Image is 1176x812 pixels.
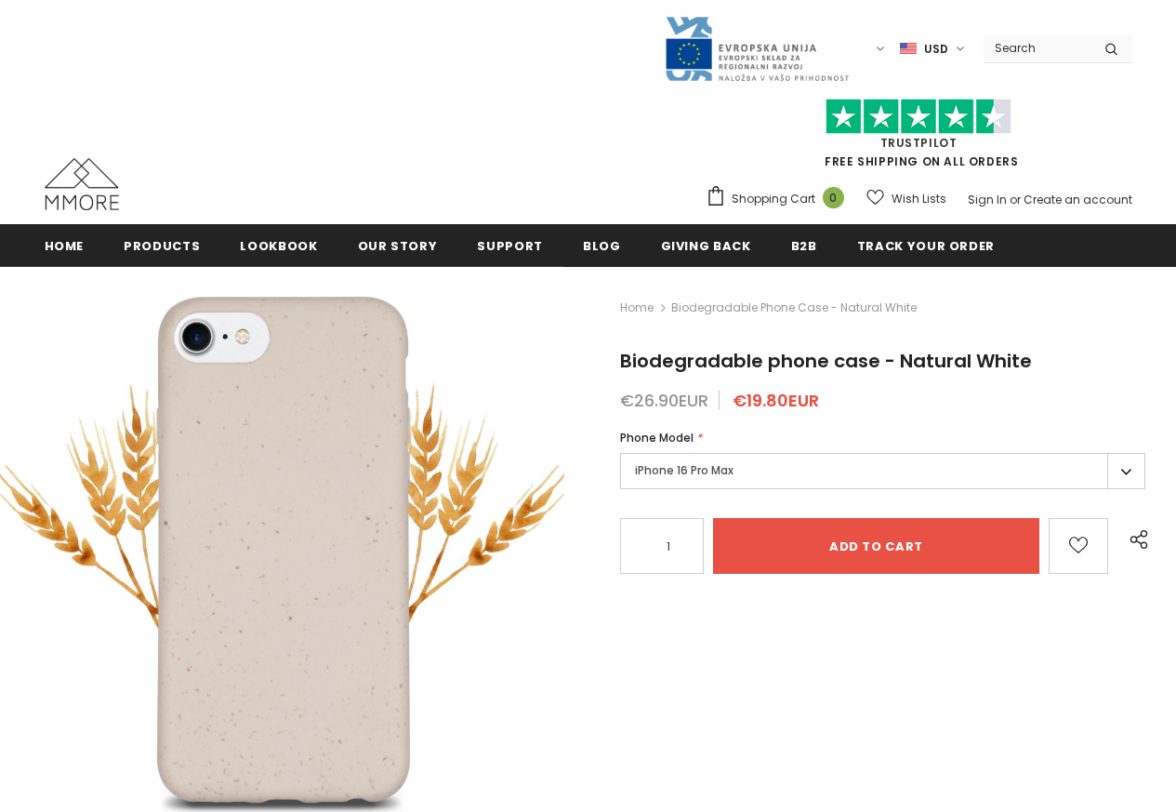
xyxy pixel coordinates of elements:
span: USD [924,40,948,59]
span: €26.90EUR [620,389,708,412]
span: Products [124,237,200,255]
a: B2B [791,224,817,266]
img: Trust Pilot Stars [826,99,1011,135]
img: USD [900,41,917,57]
span: Biodegradable phone case - Natural White [620,348,1032,374]
a: Giving back [661,224,751,266]
input: Add to cart [713,518,1039,574]
span: Lookbook [240,237,317,255]
span: Our Story [358,237,438,255]
a: support [477,224,543,266]
span: Home [45,237,85,255]
span: Wish Lists [892,190,946,208]
a: Track your order [857,224,995,266]
span: Blog [583,237,621,255]
a: Trustpilot [880,135,958,151]
span: 0 [823,187,844,208]
a: Home [45,224,85,266]
a: Home [620,297,654,319]
a: Shopping Cart 0 [706,185,853,213]
input: Search Site [984,34,1090,61]
img: MMORE Cases [45,158,119,210]
img: Javni Razpis [664,15,850,83]
a: Our Story [358,224,438,266]
span: B2B [791,237,817,255]
a: Create an account [1024,192,1132,207]
a: Lookbook [240,224,317,266]
span: Giving back [661,237,751,255]
a: Wish Lists [866,182,946,215]
span: FREE SHIPPING ON ALL ORDERS [706,107,1132,169]
a: Javni Razpis [664,40,850,56]
span: €19.80EUR [733,389,819,412]
span: Shopping Cart [732,190,815,208]
a: Products [124,224,200,266]
span: Phone Model [620,430,694,446]
span: Track your order [857,237,995,255]
label: iPhone 16 Pro Max [620,453,1145,489]
a: Blog [583,224,621,266]
a: Sign In [968,192,1007,207]
span: support [477,237,543,255]
span: or [1010,192,1021,207]
span: Biodegradable phone case - Natural White [671,297,917,319]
